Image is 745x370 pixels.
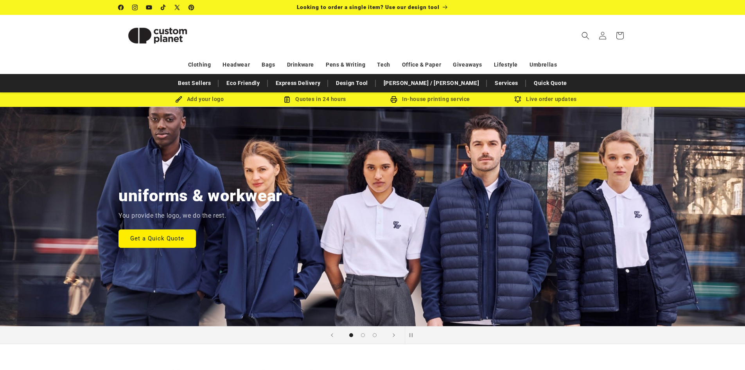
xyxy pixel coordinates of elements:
[530,76,571,90] a: Quick Quote
[577,27,594,44] summary: Search
[380,76,483,90] a: [PERSON_NAME] / [PERSON_NAME]
[174,76,215,90] a: Best Sellers
[297,4,440,10] span: Looking to order a single item? Use our design tool
[377,58,390,72] a: Tech
[118,210,226,222] p: You provide the logo, we do the rest.
[530,58,557,72] a: Umbrellas
[373,94,488,104] div: In-house printing service
[405,327,422,344] button: Pause slideshow
[390,96,397,103] img: In-house printing
[118,185,282,206] h2: uniforms & workwear
[142,94,257,104] div: Add your logo
[223,58,250,72] a: Headwear
[385,327,402,344] button: Next slide
[402,58,441,72] a: Office & Paper
[488,94,603,104] div: Live order updates
[345,329,357,341] button: Load slide 1 of 3
[332,76,372,90] a: Design Tool
[262,58,275,72] a: Bags
[326,58,365,72] a: Pens & Writing
[514,96,521,103] img: Order updates
[323,327,341,344] button: Previous slide
[357,329,369,341] button: Load slide 2 of 3
[284,96,291,103] img: Order Updates Icon
[287,58,314,72] a: Drinkware
[118,18,197,53] img: Custom Planet
[118,229,196,247] a: Get a Quick Quote
[115,15,199,56] a: Custom Planet
[453,58,482,72] a: Giveaways
[369,329,381,341] button: Load slide 3 of 3
[272,76,325,90] a: Express Delivery
[223,76,264,90] a: Eco Friendly
[188,58,211,72] a: Clothing
[494,58,518,72] a: Lifestyle
[257,94,373,104] div: Quotes in 24 hours
[175,96,182,103] img: Brush Icon
[491,76,522,90] a: Services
